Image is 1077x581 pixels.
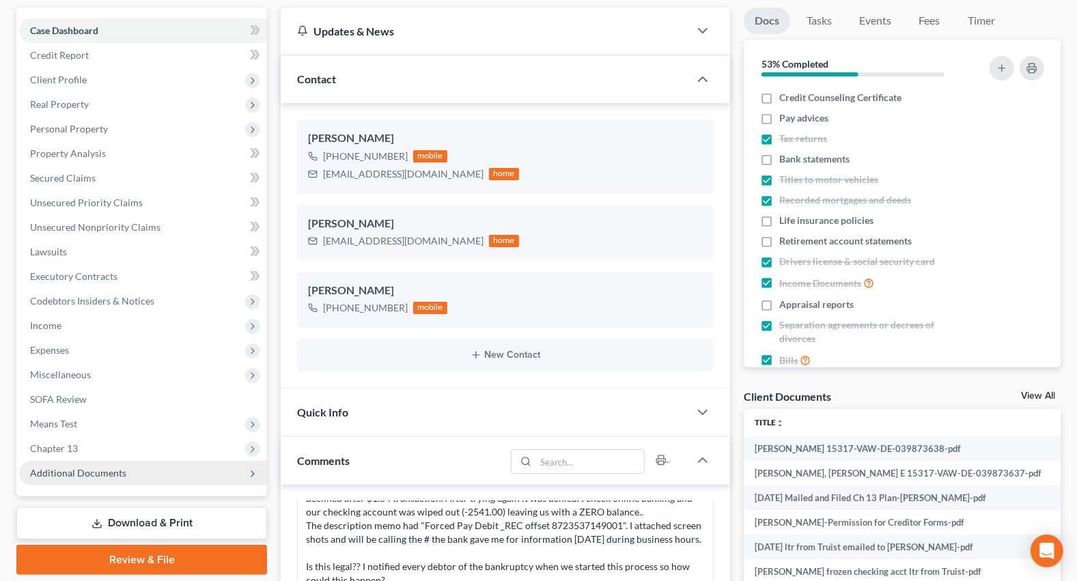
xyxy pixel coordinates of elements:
[308,283,703,299] div: [PERSON_NAME]
[30,442,78,454] span: Chapter 13
[779,234,912,248] span: Retirement account statements
[308,216,703,232] div: [PERSON_NAME]
[30,320,61,331] span: Income
[30,172,96,184] span: Secured Claims
[30,98,89,110] span: Real Property
[30,147,106,159] span: Property Analysis
[19,190,267,215] a: Unsecured Priority Claims
[908,8,951,34] a: Fees
[535,450,644,473] input: Search...
[779,173,878,186] span: Titles to motor vehicles
[19,43,267,68] a: Credit Report
[30,49,89,61] span: Credit Report
[19,387,267,412] a: SOFA Review
[1021,391,1055,401] a: View All
[755,417,784,427] a: Titleunfold_more
[16,545,267,575] a: Review & File
[297,72,336,85] span: Contact
[489,235,519,247] div: home
[19,166,267,190] a: Secured Claims
[489,168,519,180] div: home
[297,406,348,419] span: Quick Info
[30,197,143,208] span: Unsecured Priority Claims
[744,389,831,403] div: Client Documents
[30,270,117,282] span: Executory Contracts
[323,234,484,248] div: [EMAIL_ADDRESS][DOMAIN_NAME]
[779,277,861,290] span: Income Documents
[323,167,484,181] div: [EMAIL_ADDRESS][DOMAIN_NAME]
[776,419,784,427] i: unfold_more
[413,302,447,314] div: mobile
[19,141,267,166] a: Property Analysis
[30,467,126,479] span: Additional Documents
[30,246,67,257] span: Lawsuits
[796,8,843,34] a: Tasks
[30,393,87,405] span: SOFA Review
[323,301,408,315] div: [PHONE_NUMBER]
[297,454,350,467] span: Comments
[957,8,1006,34] a: Timer
[30,418,77,429] span: Means Test
[30,123,108,134] span: Personal Property
[848,8,902,34] a: Events
[413,150,447,162] div: mobile
[1031,535,1063,567] div: Open Intercom Messenger
[30,25,98,36] span: Case Dashboard
[19,240,267,264] a: Lawsuits
[19,264,267,289] a: Executory Contracts
[779,111,828,125] span: Pay advices
[19,215,267,240] a: Unsecured Nonpriority Claims
[30,295,154,307] span: Codebtors Insiders & Notices
[308,350,703,360] button: New Contact
[779,354,798,367] span: Bills
[779,255,935,268] span: Drivers license & social security card
[779,193,911,207] span: Recorded mortgages and deeds
[779,318,970,345] span: Separation agreements or decrees of divorces
[297,24,673,38] div: Updates & News
[761,58,828,70] strong: 53% Completed
[308,130,703,147] div: [PERSON_NAME]
[779,91,901,104] span: Credit Counseling Certificate
[30,344,69,356] span: Expenses
[779,132,827,145] span: Tax returns
[744,8,790,34] a: Docs
[16,507,267,539] a: Download & Print
[779,298,854,311] span: Appraisal reports
[30,221,160,233] span: Unsecured Nonpriority Claims
[323,150,408,163] div: [PHONE_NUMBER]
[779,152,850,166] span: Bank statements
[779,214,873,227] span: Life insurance policies
[30,369,91,380] span: Miscellaneous
[19,18,267,43] a: Case Dashboard
[30,74,87,85] span: Client Profile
